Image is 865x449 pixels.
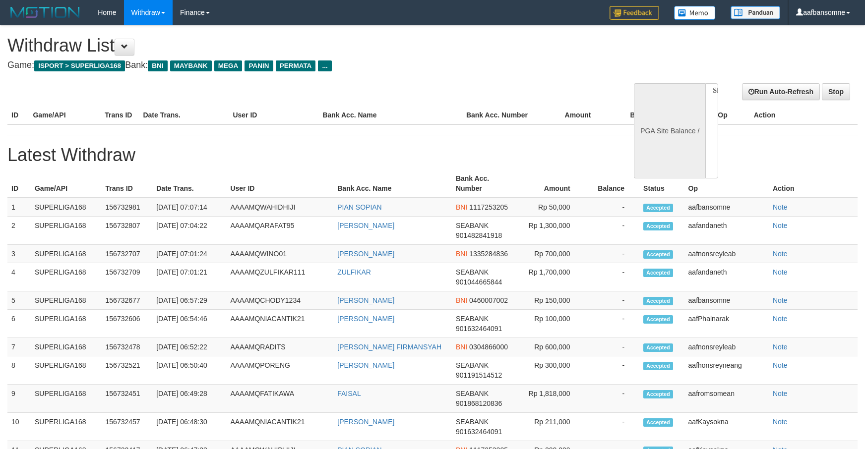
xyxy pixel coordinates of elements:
td: aafandaneth [684,217,769,245]
th: ID [7,169,31,198]
td: - [585,245,639,263]
a: Note [773,390,788,397]
span: 1335284836 [469,250,508,258]
th: Op [714,106,749,124]
td: SUPERLIGA168 [31,385,102,413]
span: Accepted [643,269,673,277]
a: [PERSON_NAME] [337,418,394,426]
h1: Latest Withdraw [7,145,858,165]
th: Balance [585,169,639,198]
td: SUPERLIGA168 [31,291,102,310]
a: Note [773,361,788,369]
a: PIAN SOPIAN [337,203,381,211]
span: 0304866000 [469,343,508,351]
div: PGA Site Balance / [634,83,705,178]
td: - [585,310,639,338]
a: [PERSON_NAME] FIRMANSYAH [337,343,441,351]
th: User ID [226,169,333,198]
th: Balance [606,106,672,124]
span: BNI [456,203,467,211]
span: Accepted [643,250,673,259]
td: - [585,338,639,356]
td: Rp 1,700,000 [516,263,585,291]
img: MOTION_logo.png [7,5,83,20]
span: 901044665844 [456,278,502,286]
a: Note [773,268,788,276]
td: Rp 300,000 [516,356,585,385]
a: [PERSON_NAME] [337,315,394,323]
td: - [585,385,639,413]
span: SEABANK [456,361,489,369]
th: Game/API [29,106,101,124]
td: aafPhalnarak [684,310,769,338]
td: Rp 1,300,000 [516,217,585,245]
span: Accepted [643,362,673,370]
td: Rp 211,000 [516,413,585,441]
td: [DATE] 06:48:30 [152,413,226,441]
td: AAAAMQNIACANTIK21 [226,413,333,441]
td: - [585,263,639,291]
td: AAAAMQFATIKAWA [226,385,333,413]
th: Bank Acc. Name [318,106,462,124]
td: 4 [7,263,31,291]
td: 7 [7,338,31,356]
th: Date Trans. [152,169,226,198]
th: Op [684,169,769,198]
span: MEGA [214,60,243,71]
td: 156732457 [102,413,153,441]
td: aafKaysokna [684,413,769,441]
td: 1 [7,198,31,217]
td: AAAAMQPORENG [226,356,333,385]
td: 156732606 [102,310,153,338]
td: aafnonsreyleab [684,338,769,356]
td: 156732677 [102,291,153,310]
span: SEABANK [456,390,489,397]
td: 9 [7,385,31,413]
a: Note [773,418,788,426]
span: PANIN [245,60,273,71]
span: 901632464091 [456,325,502,333]
th: Amount [516,169,585,198]
td: Rp 600,000 [516,338,585,356]
span: SEABANK [456,315,489,323]
td: [DATE] 06:54:46 [152,310,226,338]
span: Accepted [643,297,673,305]
a: Note [773,222,788,229]
span: 901482841918 [456,231,502,239]
td: 5 [7,291,31,310]
span: BNI [456,343,467,351]
span: 1117253205 [469,203,508,211]
td: Rp 50,000 [516,198,585,217]
span: 901632464091 [456,428,502,436]
td: [DATE] 06:49:28 [152,385,226,413]
td: AAAAMQZULFIKAR111 [226,263,333,291]
th: Date Trans. [139,106,229,124]
td: 156732478 [102,338,153,356]
td: AAAAMQNIACANTIK21 [226,310,333,338]
td: - [585,413,639,441]
th: Action [769,169,858,198]
th: Action [750,106,858,124]
td: AAAAMQARAFAT95 [226,217,333,245]
span: BNI [148,60,167,71]
span: PERMATA [276,60,316,71]
td: AAAAMQWAHIDHIJI [226,198,333,217]
td: 156732981 [102,198,153,217]
th: Bank Acc. Name [333,169,452,198]
td: 156732451 [102,385,153,413]
a: [PERSON_NAME] [337,250,394,258]
span: 901868120836 [456,399,502,407]
td: aafbansomne [684,291,769,310]
td: Rp 100,000 [516,310,585,338]
th: User ID [229,106,318,124]
td: [DATE] 06:52:22 [152,338,226,356]
img: panduan.png [731,6,780,19]
a: Note [773,296,788,304]
td: 156732707 [102,245,153,263]
td: 156732807 [102,217,153,245]
td: 6 [7,310,31,338]
span: BNI [456,250,467,258]
span: SEABANK [456,268,489,276]
td: 10 [7,413,31,441]
td: aafhonsreyneang [684,356,769,385]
